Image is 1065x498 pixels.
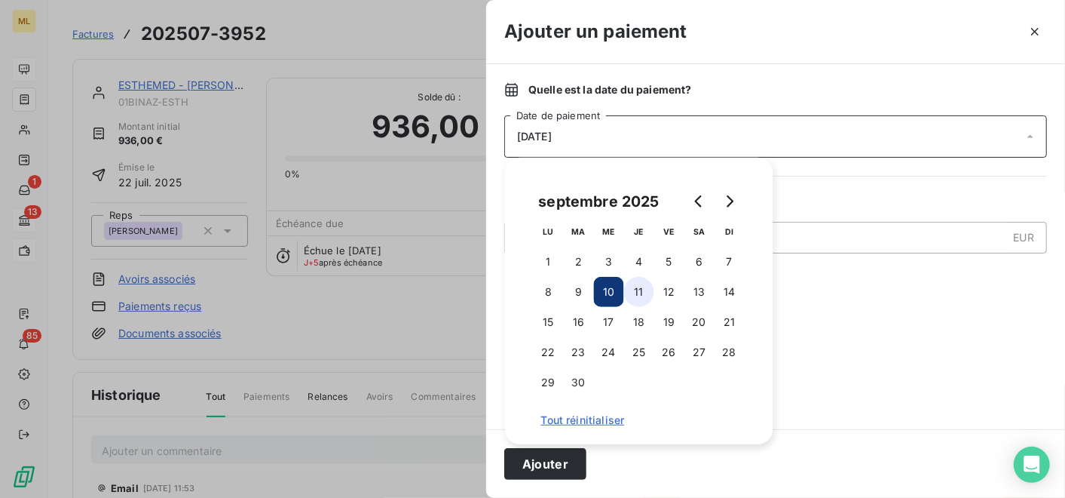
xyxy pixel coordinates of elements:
[624,247,654,277] button: 4
[624,307,654,337] button: 18
[684,307,715,337] button: 20
[564,217,594,247] th: mardi
[654,217,684,247] th: vendredi
[684,217,715,247] th: samedi
[715,277,745,307] button: 14
[504,266,1047,281] span: Nouveau solde dû :
[594,247,624,277] button: 3
[624,337,654,367] button: 25
[715,186,745,217] button: Go to next month
[564,337,594,367] button: 23
[564,247,594,277] button: 2
[517,131,552,143] span: [DATE]
[715,307,745,337] button: 21
[684,247,715,277] button: 6
[654,247,684,277] button: 5
[504,448,586,480] button: Ajouter
[594,337,624,367] button: 24
[534,277,564,307] button: 8
[594,307,624,337] button: 17
[594,217,624,247] th: mercredi
[534,247,564,277] button: 1
[564,307,594,337] button: 16
[715,337,745,367] button: 28
[654,337,684,367] button: 26
[534,307,564,337] button: 15
[624,277,654,307] button: 11
[1014,447,1050,483] div: Open Intercom Messenger
[528,82,692,97] span: Quelle est la date du paiement ?
[564,277,594,307] button: 9
[504,18,687,45] h3: Ajouter un paiement
[594,277,624,307] button: 10
[541,414,737,426] span: Tout réinitialiser
[624,217,654,247] th: jeudi
[534,367,564,398] button: 29
[684,186,715,217] button: Go to previous month
[654,307,684,337] button: 19
[534,189,665,214] div: septembre 2025
[684,337,715,367] button: 27
[534,217,564,247] th: lundi
[564,367,594,398] button: 30
[684,277,715,307] button: 13
[715,217,745,247] th: dimanche
[715,247,745,277] button: 7
[654,277,684,307] button: 12
[534,337,564,367] button: 22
